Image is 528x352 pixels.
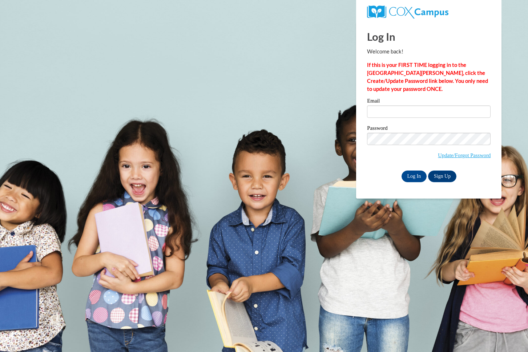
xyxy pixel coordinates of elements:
[438,152,491,158] a: Update/Forgot Password
[428,171,456,182] a: Sign Up
[367,62,488,92] strong: If this is your FIRST TIME logging in to the [GEOGRAPHIC_DATA][PERSON_NAME], click the Create/Upd...
[367,125,491,133] label: Password
[367,29,491,44] h1: Log In
[402,171,427,182] input: Log In
[367,8,448,15] a: COX Campus
[367,98,491,105] label: Email
[367,5,448,19] img: COX Campus
[367,48,491,56] p: Welcome back!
